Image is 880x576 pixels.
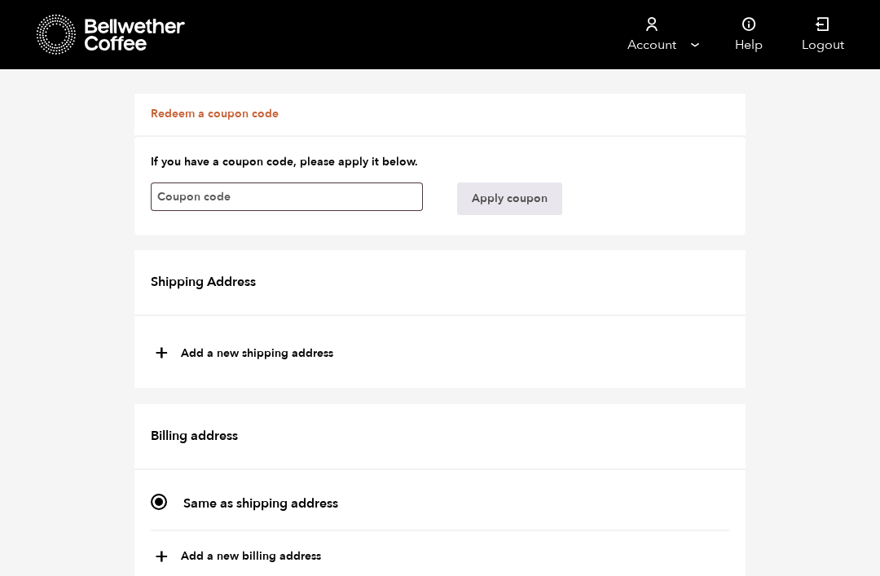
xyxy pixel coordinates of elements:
[151,182,423,211] input: Coupon code
[183,495,338,512] strong: Same as shipping address
[155,340,333,367] button: +Add a new shipping address
[457,182,562,215] button: Apply coupon
[151,153,729,170] p: If you have a coupon code, please apply it below.
[155,340,169,367] span: +
[134,404,746,470] h2: Billing address
[151,106,279,121] a: Redeem a coupon code
[155,543,169,571] span: +
[134,250,746,316] h2: Shipping Address
[151,494,167,510] input: Same as shipping address
[155,543,321,571] button: +Add a new billing address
